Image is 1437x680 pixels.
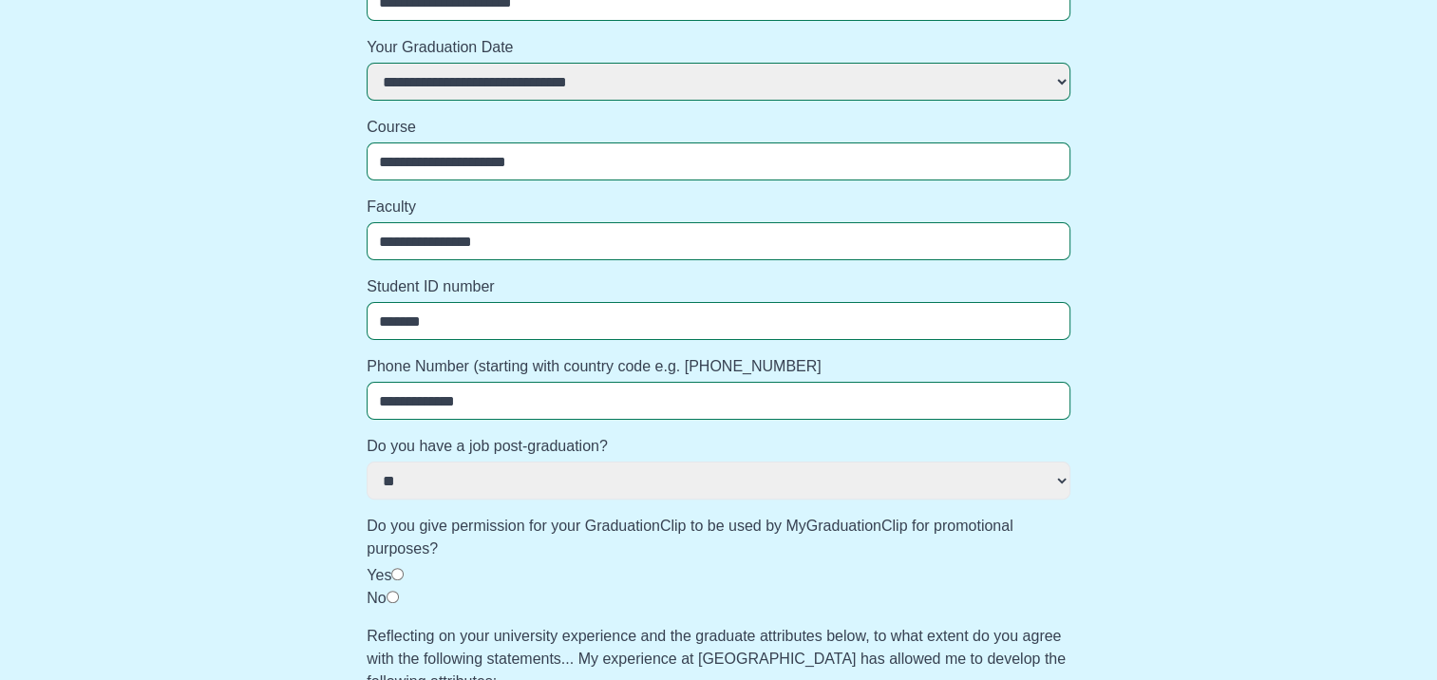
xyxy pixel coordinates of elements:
label: Course [367,116,1070,139]
label: Do you have a job post-graduation? [367,435,1070,458]
label: Student ID number [367,275,1070,298]
label: No [367,590,386,606]
label: Your Graduation Date [367,36,1070,59]
label: Do you give permission for your GraduationClip to be used by MyGraduationClip for promotional pur... [367,515,1070,560]
label: Phone Number (starting with country code e.g. [PHONE_NUMBER] [367,355,1070,378]
label: Faculty [367,196,1070,218]
label: Yes [367,567,391,583]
